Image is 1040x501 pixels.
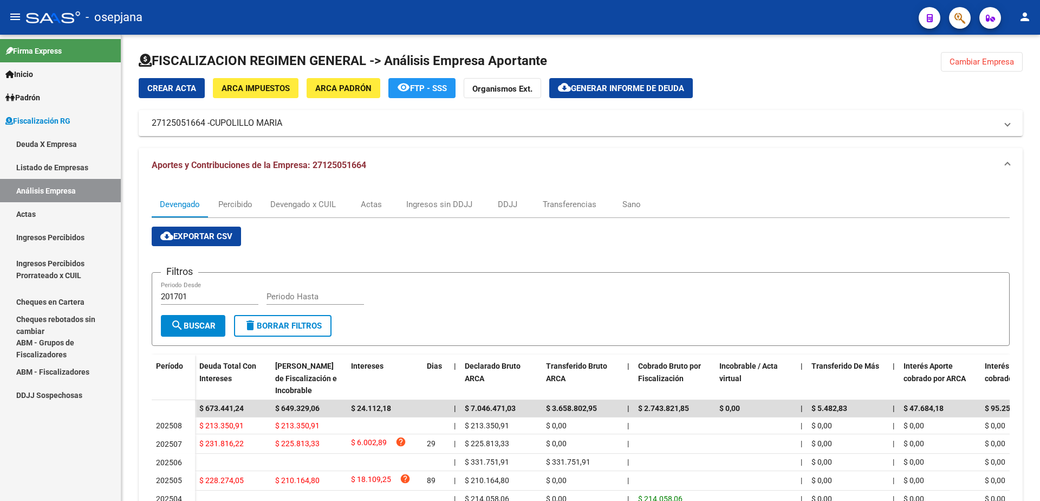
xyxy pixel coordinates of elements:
h1: FISCALIZACION REGIMEN GENERAL -> Análisis Empresa Aportante [139,52,547,69]
span: $ 6.002,89 [351,436,387,451]
span: $ 3.658.802,95 [546,404,597,413]
datatable-header-cell: Incobrable / Acta virtual [715,355,796,402]
datatable-header-cell: Declarado Bruto ARCA [460,355,542,402]
datatable-header-cell: | [623,355,634,402]
span: $ 225.813,33 [275,439,320,448]
button: Organismos Ext. [464,78,541,98]
span: | [893,362,895,370]
span: Interés Aporte cobrado por ARCA [903,362,966,383]
span: Firma Express [5,45,62,57]
span: | [801,421,802,430]
span: $ 0,00 [985,421,1005,430]
span: 202505 [156,476,182,485]
button: Borrar Filtros [234,315,331,337]
span: | [801,476,802,485]
span: Dias [427,362,442,370]
span: [PERSON_NAME] de Fiscalización e Incobrable [275,362,337,395]
iframe: Intercom live chat [1003,464,1029,490]
span: | [627,458,629,466]
span: | [454,404,456,413]
div: Transferencias [543,198,596,210]
datatable-header-cell: Cobrado Bruto por Fiscalización [634,355,715,402]
span: $ 213.350,91 [275,421,320,430]
span: $ 0,00 [546,476,567,485]
datatable-header-cell: | [796,355,807,402]
datatable-header-cell: Dias [422,355,450,402]
mat-panel-title: 27125051664 - [152,117,997,129]
strong: Organismos Ext. [472,84,532,94]
span: $ 0,00 [985,458,1005,466]
span: $ 0,00 [903,439,924,448]
div: Ingresos sin DDJJ [406,198,472,210]
datatable-header-cell: Transferido Bruto ARCA [542,355,623,402]
span: $ 228.274,05 [199,476,244,485]
span: Declarado Bruto ARCA [465,362,521,383]
span: $ 0,00 [546,439,567,448]
span: Buscar [171,321,216,331]
span: $ 0,00 [719,404,740,413]
span: Transferido Bruto ARCA [546,362,607,383]
span: | [454,458,456,466]
span: Inicio [5,68,33,80]
span: | [801,404,803,413]
span: $ 331.751,91 [465,458,509,466]
i: help [395,436,406,447]
span: $ 0,00 [811,421,832,430]
span: | [454,439,456,448]
span: | [893,458,894,466]
datatable-header-cell: Interés Aporte cobrado por ARCA [899,355,980,402]
span: 202508 [156,421,182,430]
span: $ 0,00 [985,439,1005,448]
span: CUPOLILLO MARIA [210,117,282,129]
div: Actas [361,198,382,210]
button: Buscar [161,315,225,337]
span: $ 95.255,59 [985,404,1025,413]
mat-expansion-panel-header: 27125051664 -CUPOLILLO MARIA [139,110,1023,136]
span: | [627,404,629,413]
button: Crear Acta [139,78,205,98]
span: Generar informe de deuda [571,83,684,93]
span: 202507 [156,440,182,448]
datatable-header-cell: Período [152,355,195,400]
datatable-header-cell: Deuda Total Con Intereses [195,355,271,402]
span: $ 0,00 [903,458,924,466]
span: | [627,439,629,448]
button: Exportar CSV [152,227,241,246]
datatable-header-cell: | [450,355,460,402]
span: | [801,458,802,466]
div: DDJJ [498,198,517,210]
i: help [400,473,411,484]
span: Período [156,362,183,370]
span: $ 0,00 [985,476,1005,485]
span: Fiscalización RG [5,115,70,127]
button: Cambiar Empresa [941,52,1023,72]
datatable-header-cell: Intereses [347,355,422,402]
mat-icon: cloud_download [558,81,571,94]
span: $ 673.441,24 [199,404,244,413]
span: $ 0,00 [811,439,832,448]
mat-icon: person [1018,10,1031,23]
span: Exportar CSV [160,232,232,241]
span: Padrón [5,92,40,104]
datatable-header-cell: Transferido De Más [807,355,888,402]
span: Deuda Total Con Intereses [199,362,256,383]
button: ARCA Impuestos [213,78,298,98]
div: Sano [622,198,641,210]
span: $ 225.813,33 [465,439,509,448]
span: Cobrado Bruto por Fiscalización [638,362,701,383]
span: | [893,439,894,448]
span: $ 213.350,91 [465,421,509,430]
mat-icon: menu [9,10,22,23]
span: 89 [427,476,435,485]
span: $ 331.751,91 [546,458,590,466]
span: $ 5.482,83 [811,404,847,413]
span: | [893,404,895,413]
button: FTP - SSS [388,78,456,98]
div: Percibido [218,198,252,210]
span: $ 2.743.821,85 [638,404,689,413]
span: $ 210.164,80 [465,476,509,485]
span: Cambiar Empresa [950,57,1014,67]
span: | [801,439,802,448]
span: | [627,362,629,370]
span: | [893,476,894,485]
